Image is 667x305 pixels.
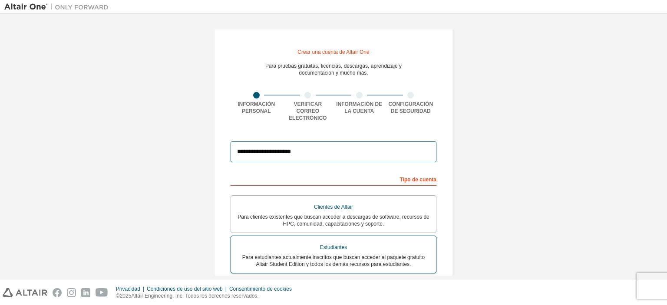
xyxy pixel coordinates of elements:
[116,286,140,292] font: Privacidad
[400,177,436,183] font: Tipo de cuenta
[388,101,433,114] font: Configuración de seguridad
[297,49,369,55] font: Crear una cuenta de Altair One
[314,204,353,210] font: Clientes de Altair
[53,288,62,297] img: facebook.svg
[147,286,223,292] font: Condiciones de uso del sitio web
[4,3,113,11] img: Altair Uno
[116,293,120,299] font: ©
[238,214,429,227] font: Para clientes existentes que buscan acceder a descargas de software, recursos de HPC, comunidad, ...
[229,286,292,292] font: Consentimiento de cookies
[131,293,258,299] font: Altair Engineering, Inc. Todos los derechos reservados.
[265,63,402,69] font: Para pruebas gratuitas, licencias, descargas, aprendizaje y
[320,244,347,250] font: Estudiantes
[120,293,132,299] font: 2025
[96,288,108,297] img: youtube.svg
[299,70,368,76] font: documentación y mucho más.
[3,288,47,297] img: altair_logo.svg
[238,101,275,114] font: Información personal
[289,101,327,121] font: Verificar correo electrónico
[81,288,90,297] img: linkedin.svg
[67,288,76,297] img: instagram.svg
[242,254,425,267] font: Para estudiantes actualmente inscritos que buscan acceder al paquete gratuito Altair Student Edit...
[336,101,382,114] font: Información de la cuenta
